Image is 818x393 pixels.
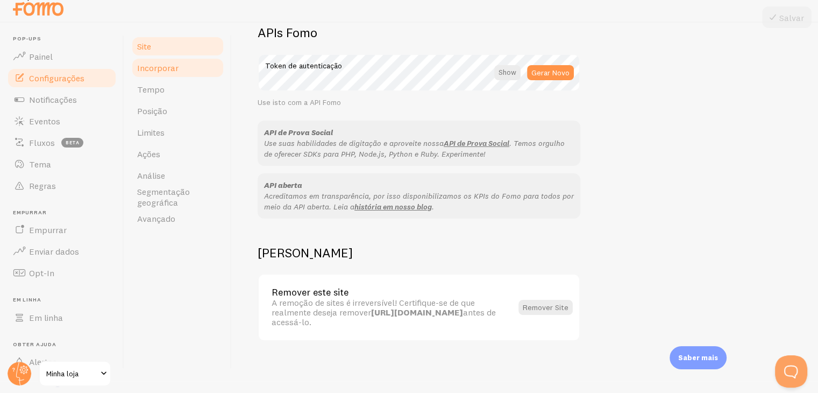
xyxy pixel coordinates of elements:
a: Ações [131,143,225,165]
font: Avançado [137,213,175,224]
a: Minha loja [39,361,111,387]
a: história em nosso blog [354,202,432,212]
font: . Temos orgulho de oferecer SDKs para PHP, Node.js, Python e Ruby. Experimente! [264,138,565,159]
font: Alertas [29,356,57,367]
font: Segmentação geográfica [137,186,190,208]
font: Remover este site [272,286,348,298]
font: Limites [137,127,165,138]
font: beta [66,139,80,145]
font: Remover Site [523,303,568,312]
a: Posição [131,100,225,122]
a: Análise [131,165,225,186]
font: Ações [137,149,160,159]
font: Em linha [29,312,63,323]
font: Salvar [779,12,804,23]
font: Saber mais [678,353,718,362]
a: Avançado [131,208,225,229]
font: API de Prova Social [264,128,333,137]
font: Painel [29,51,53,62]
font: Em linha [13,296,41,303]
a: Enviar dados [6,241,117,262]
button: Remover Site [518,300,573,315]
font: Empurrar [13,209,46,216]
a: Em linha [6,307,117,328]
font: Opt-In [29,268,54,278]
font: Tempo [137,84,165,95]
a: Tempo [131,79,225,100]
a: Configurações [6,67,117,89]
font: Empurrar [29,224,67,235]
font: antes de acessá-lo. [272,307,496,327]
a: Incorporar [131,57,225,79]
font: Configurações [29,73,84,83]
font: [URL][DOMAIN_NAME] [371,307,463,318]
font: Notificações [29,94,77,105]
iframe: Help Scout Beacon - Aberto [775,355,807,388]
font: API aberta [264,180,302,190]
a: Alertas [6,351,117,373]
a: Fluxos beta [6,132,117,153]
font: Pop-ups [13,35,41,42]
a: Site [131,36,225,57]
font: Token de autenticação [265,61,342,71]
font: Fluxos [29,137,55,148]
a: Limites [131,122,225,143]
font: Incorporar [137,62,179,73]
a: Opt-In [6,262,117,284]
font: Obter ajuda [13,341,56,348]
a: API de Prova Social [444,138,509,148]
a: Regras [6,175,117,196]
font: Use isto com a API Fomo [258,97,341,107]
a: Segmentação geográfica [131,186,225,208]
font: Site [137,41,151,52]
font: Use suas habilidades de digitação e aproveite nossa [264,138,444,148]
font: Análise [137,170,165,181]
a: Notificações [6,89,117,110]
font: A remoção de sites é irreversível! Certifique-se de que realmente deseja remover [272,297,475,318]
font: APIs Fomo [258,24,317,40]
div: Saber mais [670,346,727,369]
font: . [432,202,434,212]
button: Gerar Novo [527,65,574,80]
font: Minha loja [46,369,79,378]
a: Tema [6,153,117,175]
font: Regras [29,180,56,191]
font: Posição [137,106,167,116]
font: Gerar Novo [531,68,570,78]
a: Eventos [6,110,117,132]
a: Painel [6,46,117,67]
font: Tema [29,159,51,170]
a: Empurrar [6,219,117,241]
font: [PERSON_NAME] [258,244,353,261]
font: Enviar dados [29,246,79,257]
font: Acreditamos em transparência, por isso disponibilizamos os KPIs do Fomo para todos por meio da AP... [264,191,574,212]
font: Eventos [29,116,60,127]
